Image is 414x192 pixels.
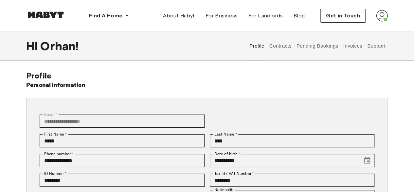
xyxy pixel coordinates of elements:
[361,154,374,167] button: Choose date, selected date is Apr 21, 1992
[200,9,243,22] a: For Business
[26,11,65,18] img: Habyt
[26,39,40,53] span: Hi
[268,32,292,60] button: Contracts
[26,81,85,90] h6: Personal Information
[376,10,388,22] img: avatar
[214,131,237,137] label: Last Name
[296,32,339,60] button: Pending Bookings
[326,12,360,20] span: Get in Touch
[158,9,200,22] a: About Habyt
[294,12,305,20] span: Blog
[44,112,57,117] label: Email
[89,12,122,20] span: Find A Home
[214,171,254,177] label: Tax Id / VAT Number
[243,9,288,22] a: For Landlords
[40,39,79,53] span: Orhan !
[320,9,366,23] button: Get in Touch
[247,32,388,60] div: user profile tabs
[44,131,67,137] label: First Name
[214,151,240,157] label: Date of birth
[206,12,238,20] span: For Business
[288,9,310,22] a: Blog
[84,9,134,22] button: Find A Home
[40,115,205,128] div: You can't change your email address at the moment. Please reach out to customer support in case y...
[342,32,363,60] button: Invoices
[163,12,195,20] span: About Habyt
[26,71,51,80] span: Profile
[248,12,283,20] span: For Landlords
[249,32,265,60] button: Profile
[366,32,386,60] button: Support
[44,151,73,157] label: Phone number
[44,171,66,177] label: ID Number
